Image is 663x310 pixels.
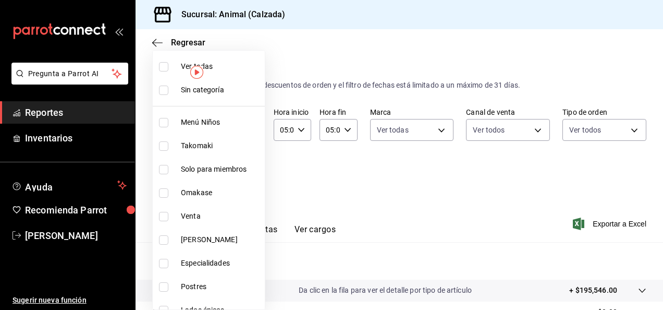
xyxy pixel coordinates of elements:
[181,187,261,198] span: Omakase
[181,258,261,269] span: Especialidades
[181,61,261,72] span: Ver todas
[181,234,261,245] span: [PERSON_NAME]
[181,85,261,96] span: Sin categoría
[181,164,261,175] span: Solo para miembros
[190,66,203,79] img: Marcador de información sobre herramientas
[181,117,261,128] span: Menú Niños
[181,281,261,292] span: Postres
[181,140,261,151] span: Takomaki
[181,211,261,222] span: Venta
